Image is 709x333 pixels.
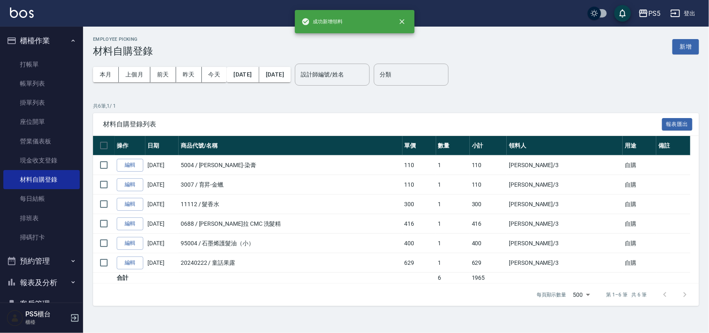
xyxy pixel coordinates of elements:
[623,234,656,253] td: 自購
[117,178,143,191] a: 編輯
[648,8,660,19] div: PS5
[179,195,402,214] td: 11112 / 髮香水
[117,198,143,211] a: 編輯
[119,67,150,82] button: 上個月
[393,12,411,31] button: close
[7,310,23,326] img: Person
[662,118,693,131] button: 報表匯出
[10,7,34,18] img: Logo
[436,136,470,155] th: 數量
[507,195,623,214] td: [PERSON_NAME] /3
[402,136,436,155] th: 單價
[667,6,699,21] button: 登出
[259,67,291,82] button: [DATE]
[3,93,80,112] a: 掛單列表
[176,67,202,82] button: 昨天
[470,136,507,155] th: 小計
[117,217,143,230] a: 編輯
[614,5,631,22] button: save
[93,45,153,57] h3: 材料自購登錄
[436,234,470,253] td: 1
[3,293,80,315] button: 客戶管理
[402,195,436,214] td: 300
[507,253,623,273] td: [PERSON_NAME] /3
[436,155,470,175] td: 1
[115,273,145,284] td: 合計
[179,253,402,273] td: 20240222 / 童話果露
[623,195,656,214] td: 自購
[179,175,402,195] td: 3007 / 育昇-金蠟
[117,159,143,172] a: 編輯
[402,155,436,175] td: 110
[3,74,80,93] a: 帳單列表
[145,195,179,214] td: [DATE]
[202,67,227,82] button: 今天
[3,189,80,208] a: 每日結帳
[436,253,470,273] td: 1
[623,175,656,195] td: 自購
[227,67,259,82] button: [DATE]
[3,250,80,272] button: 預約管理
[115,136,145,155] th: 操作
[672,42,699,50] a: 新增
[3,272,80,294] button: 報表及分析
[103,120,662,128] span: 材料自購登錄列表
[402,253,436,273] td: 629
[507,175,623,195] td: [PERSON_NAME] /3
[402,214,436,234] td: 416
[25,310,68,318] h5: PS5櫃台
[402,175,436,195] td: 110
[470,195,507,214] td: 300
[507,214,623,234] td: [PERSON_NAME] /3
[25,318,68,326] p: 櫃檯
[3,30,80,52] button: 櫃檯作業
[3,228,80,247] a: 掃碼打卡
[93,102,699,110] p: 共 6 筆, 1 / 1
[570,284,593,306] div: 500
[93,67,119,82] button: 本月
[662,120,693,128] a: 報表匯出
[3,151,80,170] a: 現金收支登錄
[635,5,664,22] button: PS5
[656,136,690,155] th: 備註
[436,175,470,195] td: 1
[507,234,623,253] td: [PERSON_NAME] /3
[436,273,470,284] td: 6
[672,39,699,54] button: 新增
[623,253,656,273] td: 自購
[623,136,656,155] th: 用途
[3,209,80,228] a: 排班表
[145,155,179,175] td: [DATE]
[3,112,80,131] a: 座位開單
[145,175,179,195] td: [DATE]
[470,214,507,234] td: 416
[145,253,179,273] td: [DATE]
[145,234,179,253] td: [DATE]
[3,170,80,189] a: 材料自購登錄
[179,155,402,175] td: 5004 / [PERSON_NAME]-染膏
[93,37,153,42] h2: Employee Picking
[470,253,507,273] td: 629
[402,234,436,253] td: 400
[179,214,402,234] td: 0688 / [PERSON_NAME]拉 CMC 洗髮精
[537,291,567,298] p: 每頁顯示數量
[117,257,143,269] a: 編輯
[3,132,80,151] a: 營業儀表板
[117,237,143,250] a: 編輯
[470,273,507,284] td: 1965
[623,155,656,175] td: 自購
[606,291,647,298] p: 第 1–6 筆 共 6 筆
[470,155,507,175] td: 110
[145,136,179,155] th: 日期
[623,214,656,234] td: 自購
[179,136,402,155] th: 商品代號/名稱
[436,195,470,214] td: 1
[302,17,343,26] span: 成功新增領料
[145,214,179,234] td: [DATE]
[150,67,176,82] button: 前天
[470,175,507,195] td: 110
[3,55,80,74] a: 打帳單
[507,136,623,155] th: 領料人
[507,155,623,175] td: [PERSON_NAME] /3
[470,234,507,253] td: 400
